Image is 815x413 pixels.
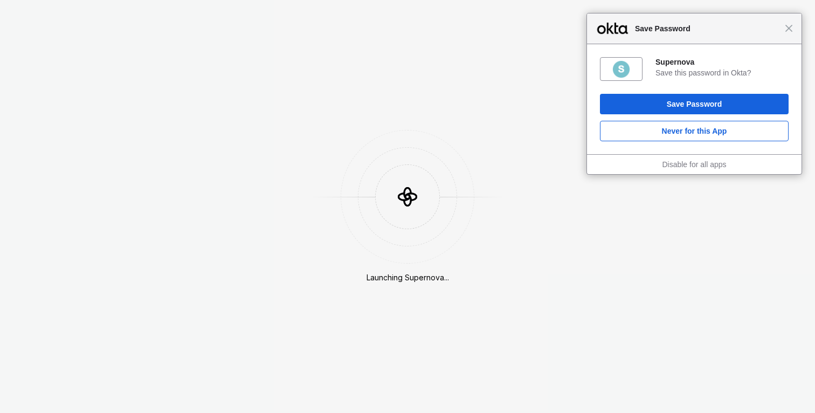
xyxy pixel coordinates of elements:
[600,121,789,141] button: Never for this App
[785,24,793,32] span: Close
[655,68,789,78] div: Save this password in Okta?
[630,22,785,35] span: Save Password
[662,160,726,169] a: Disable for all apps
[612,60,631,79] img: 8+uwTIAAAABklEQVQDAESOgsI1YMvbAAAAAElFTkSuQmCC
[655,57,789,67] div: Supernova
[367,272,449,283] div: Launching Supernova...
[600,94,789,114] button: Save Password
